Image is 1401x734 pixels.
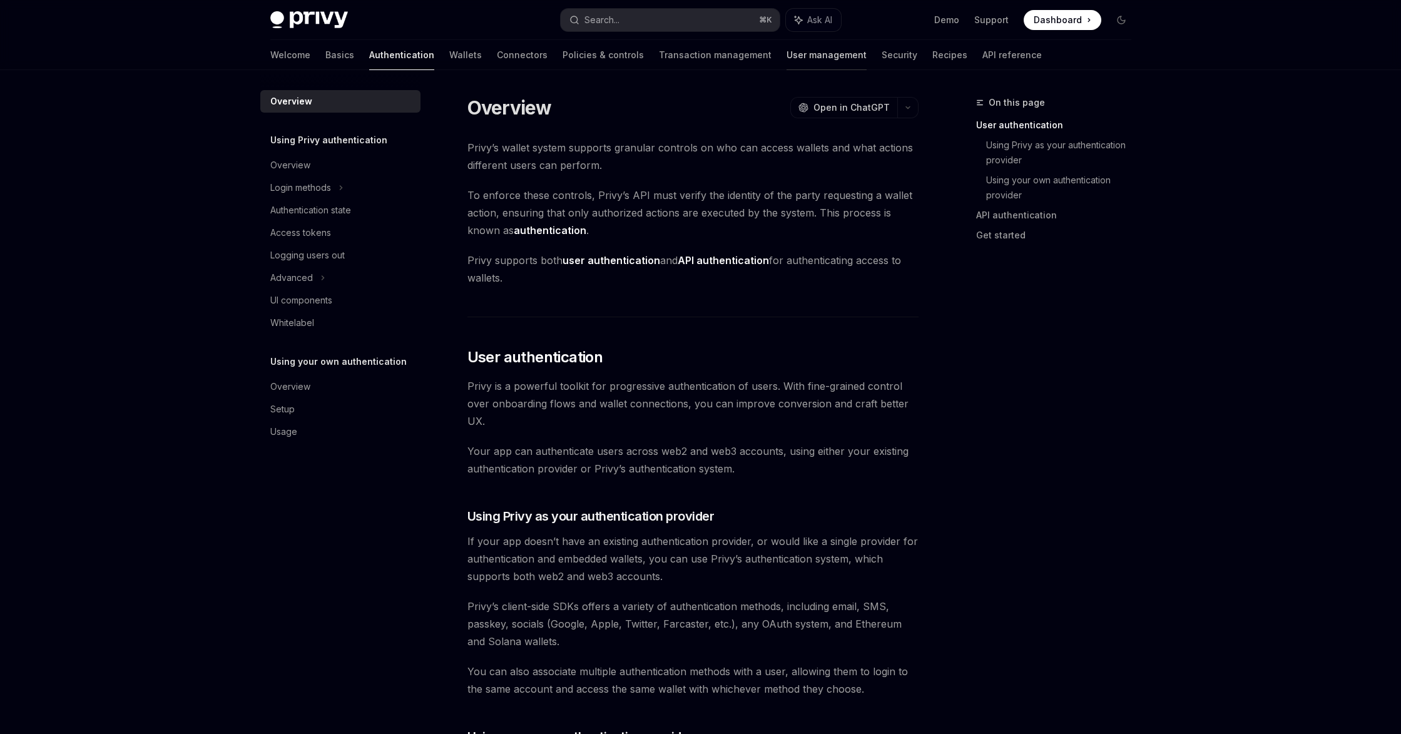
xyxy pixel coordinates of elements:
[260,421,420,443] a: Usage
[986,170,1141,205] a: Using your own authentication provider
[659,40,772,70] a: Transaction management
[260,398,420,421] a: Setup
[976,205,1141,225] a: API authentication
[270,424,297,439] div: Usage
[270,402,295,417] div: Setup
[497,40,548,70] a: Connectors
[467,186,919,239] span: To enforce these controls, Privy’s API must verify the identity of the party requesting a wallet ...
[270,379,310,394] div: Overview
[976,115,1141,135] a: User authentication
[270,133,387,148] h5: Using Privy authentication
[986,135,1141,170] a: Using Privy as your authentication provider
[467,252,919,287] span: Privy supports both and for authenticating access to wallets.
[982,40,1042,70] a: API reference
[467,96,552,119] h1: Overview
[270,225,331,240] div: Access tokens
[584,13,619,28] div: Search...
[563,254,660,267] strong: user authentication
[807,14,832,26] span: Ask AI
[449,40,482,70] a: Wallets
[678,254,769,267] strong: API authentication
[270,293,332,308] div: UI components
[270,94,312,109] div: Overview
[561,9,780,31] button: Search...⌘K
[270,203,351,218] div: Authentication state
[467,533,919,585] span: If your app doesn’t have an existing authentication provider, or would like a single provider for...
[260,199,420,222] a: Authentication state
[813,101,890,114] span: Open in ChatGPT
[787,40,867,70] a: User management
[467,139,919,174] span: Privy’s wallet system supports granular controls on who can access wallets and what actions diffe...
[790,97,897,118] button: Open in ChatGPT
[270,158,310,173] div: Overview
[467,442,919,477] span: Your app can authenticate users across web2 and web3 accounts, using either your existing authent...
[270,180,331,195] div: Login methods
[270,270,313,285] div: Advanced
[1024,10,1101,30] a: Dashboard
[467,347,603,367] span: User authentication
[1111,10,1131,30] button: Toggle dark mode
[260,312,420,334] a: Whitelabel
[976,225,1141,245] a: Get started
[325,40,354,70] a: Basics
[514,224,586,237] strong: authentication
[467,663,919,698] span: You can also associate multiple authentication methods with a user, allowing them to login to the...
[260,90,420,113] a: Overview
[882,40,917,70] a: Security
[467,507,715,525] span: Using Privy as your authentication provider
[260,244,420,267] a: Logging users out
[260,154,420,176] a: Overview
[467,377,919,430] span: Privy is a powerful toolkit for progressive authentication of users. With fine-grained control ov...
[369,40,434,70] a: Authentication
[260,375,420,398] a: Overview
[932,40,967,70] a: Recipes
[270,354,407,369] h5: Using your own authentication
[989,95,1045,110] span: On this page
[467,598,919,650] span: Privy’s client-side SDKs offers a variety of authentication methods, including email, SMS, passke...
[260,222,420,244] a: Access tokens
[270,40,310,70] a: Welcome
[1034,14,1082,26] span: Dashboard
[270,315,314,330] div: Whitelabel
[563,40,644,70] a: Policies & controls
[786,9,841,31] button: Ask AI
[974,14,1009,26] a: Support
[934,14,959,26] a: Demo
[270,248,345,263] div: Logging users out
[759,15,772,25] span: ⌘ K
[270,11,348,29] img: dark logo
[260,289,420,312] a: UI components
